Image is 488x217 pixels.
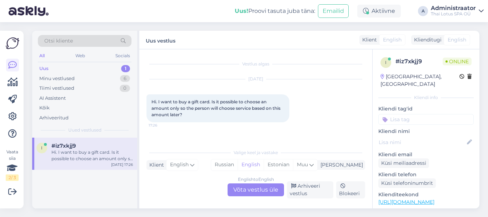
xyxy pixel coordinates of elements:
[6,174,19,181] div: 2 / 3
[378,105,474,113] p: Kliendi tag'id
[238,176,274,183] div: English to English
[383,36,402,44] span: English
[38,51,46,60] div: All
[51,149,133,162] div: Hi. I want to buy a gift card. Is it possible to choose an amount only so the person will choose ...
[39,85,74,92] div: Tiimi vestlused
[121,65,130,72] div: 1
[443,58,472,65] span: Online
[44,37,73,45] span: Otsi kliente
[411,36,442,44] div: Klienditugi
[146,35,175,45] label: Uus vestlus
[39,104,50,112] div: Kõik
[379,138,465,146] input: Lisa nimi
[318,161,363,169] div: [PERSON_NAME]
[378,94,474,101] div: Kliendi info
[6,149,19,181] div: Vaata siia
[431,5,476,11] div: Administraator
[146,161,164,169] div: Klient
[6,36,19,50] img: Askly Logo
[211,159,238,170] div: Russian
[287,181,333,198] div: Arhiveeri vestlus
[120,75,130,82] div: 6
[385,60,387,65] span: i
[114,51,131,60] div: Socials
[170,161,189,169] span: English
[39,95,66,102] div: AI Assistent
[359,36,377,44] div: Klient
[151,99,282,117] span: Hi. I want to buy a gift card. Is it possible to choose an amount only so the person will choose ...
[235,7,315,15] div: Proovi tasuta juba täna:
[448,36,466,44] span: English
[41,145,43,151] span: i
[120,85,130,92] div: 0
[228,183,284,196] div: Võta vestlus üle
[431,5,484,17] a: AdministraatorThai Lotus SPA OÜ
[264,159,293,170] div: Estonian
[378,208,474,214] p: Vaata edasi ...
[431,11,476,17] div: Thai Lotus SPA OÜ
[378,199,434,205] a: [URL][DOMAIN_NAME]
[395,57,443,66] div: # iz7xkjj9
[146,149,365,156] div: Valige keel ja vastake
[378,158,429,168] div: Küsi meiliaadressi
[39,65,49,72] div: Uus
[357,5,401,18] div: Aktiivne
[378,191,474,198] p: Klienditeekond
[39,114,69,122] div: Arhiveeritud
[39,75,75,82] div: Minu vestlused
[378,128,474,135] p: Kliendi nimi
[378,151,474,158] p: Kliendi email
[149,123,175,128] span: 17:26
[297,161,308,168] span: Muu
[378,178,436,188] div: Küsi telefoninumbrit
[146,61,365,67] div: Vestlus algas
[378,114,474,125] input: Lisa tag
[336,181,365,198] div: Blokeeri
[238,159,264,170] div: English
[146,76,365,82] div: [DATE]
[74,51,86,60] div: Web
[51,143,76,149] span: #iz7xkjj9
[235,8,248,14] b: Uus!
[111,162,133,167] div: [DATE] 17:26
[318,4,349,18] button: Emailid
[68,127,101,133] span: Uued vestlused
[380,73,459,88] div: [GEOGRAPHIC_DATA], [GEOGRAPHIC_DATA]
[378,171,474,178] p: Kliendi telefon
[418,6,428,16] div: A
